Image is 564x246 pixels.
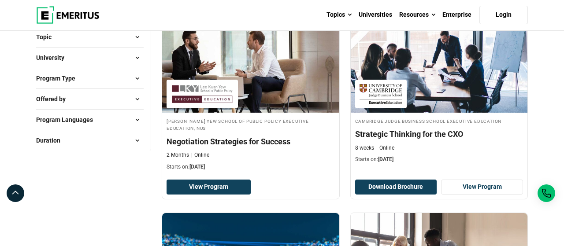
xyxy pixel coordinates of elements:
span: Program Type [36,73,82,83]
h4: Cambridge Judge Business School Executive Education [355,117,523,125]
span: Topic [36,32,59,42]
img: Lee Kuan Yew School of Public Policy Executive Education, NUS [171,84,234,104]
a: Leadership Course by Cambridge Judge Business School Executive Education - September 4, 2025 Camb... [351,25,528,168]
button: University [36,51,144,64]
p: 8 weeks [355,144,374,152]
a: Leadership Course by Lee Kuan Yew School of Public Policy Executive Education, NUS - September 30... [162,25,339,175]
button: Duration [36,134,144,147]
p: 2 Months [167,151,189,159]
button: Download Brochure [355,180,437,195]
a: View Program [441,180,523,195]
p: Online [376,144,394,152]
span: Program Languages [36,115,100,125]
h4: Strategic Thinking for the CXO [355,129,523,140]
p: Online [191,151,209,159]
span: [DATE] [189,164,205,170]
button: Program Type [36,72,144,85]
h4: [PERSON_NAME] Yew School of Public Policy Executive Education, NUS [167,117,335,132]
img: Negotiation Strategies for Success | Online Leadership Course [162,25,339,113]
span: Duration [36,136,67,145]
button: Topic [36,30,144,44]
button: Program Languages [36,113,144,126]
a: Login [479,6,528,24]
p: Starts on: [167,163,335,171]
span: University [36,53,71,62]
span: [DATE] [378,156,393,162]
img: Strategic Thinking for the CXO | Online Leadership Course [351,25,528,113]
p: Starts on: [355,156,523,163]
button: Offered by [36,92,144,106]
a: View Program [167,180,251,195]
h4: Negotiation Strategies for Success [167,136,335,147]
span: Offered by [36,94,73,104]
img: Cambridge Judge Business School Executive Education [360,84,402,104]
